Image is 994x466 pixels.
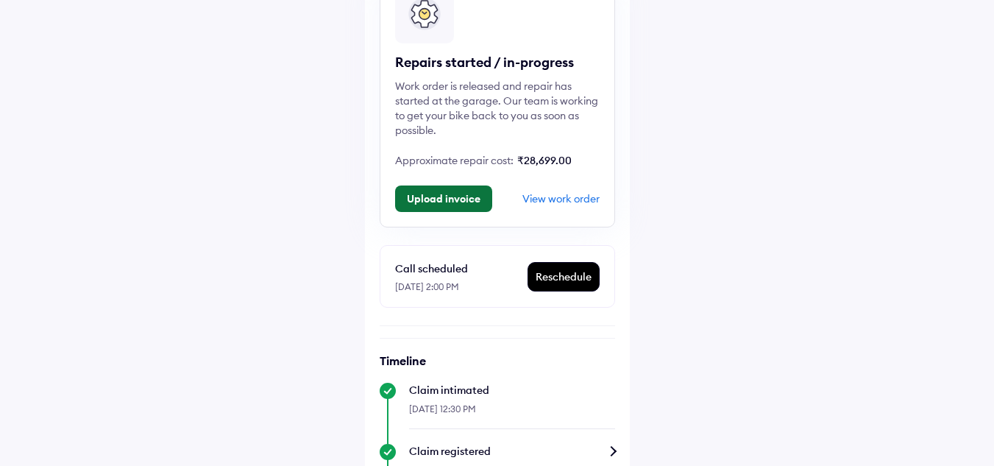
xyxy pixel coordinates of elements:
div: Work order is released and repair has started at the garage. Our team is working to get your bike... [395,79,600,138]
div: Reschedule [528,263,599,291]
span: Approximate repair cost: [395,154,514,167]
div: Claim intimated [409,383,615,398]
div: [DATE] 12:30 PM [409,398,615,429]
div: View work order [522,192,600,205]
div: Repairs started / in-progress [395,54,600,71]
div: Claim registered [409,444,615,459]
div: Call scheduled [395,260,527,278]
h6: Timeline [380,353,615,368]
button: Upload invoice [395,186,492,212]
div: [DATE] 2:00 PM [395,278,527,293]
span: ₹28,699.00 [517,154,572,167]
